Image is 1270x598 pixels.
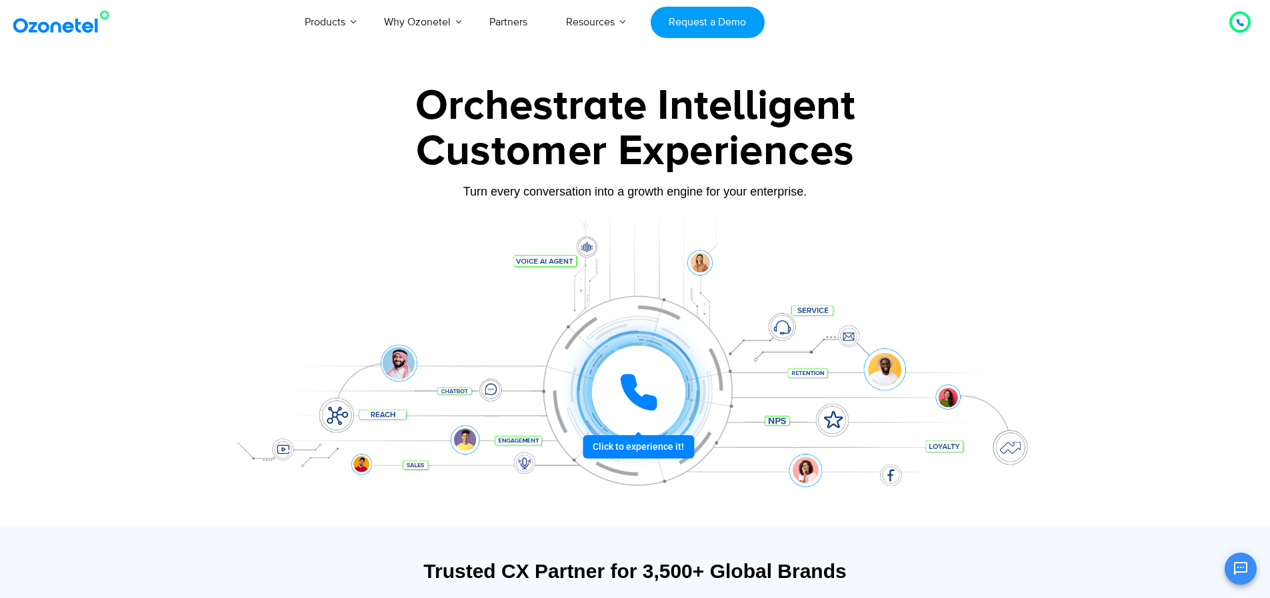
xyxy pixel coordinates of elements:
[219,85,1052,127] div: Orchestrate Intelligent
[651,7,765,38] a: Request a Demo
[1225,553,1257,585] button: Open chat
[219,184,1052,199] div: Turn every conversation into a growth engine for your enterprise.
[225,559,1045,583] div: Trusted CX Partner for 3,500+ Global Brands
[219,119,1052,184] div: Customer Experiences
